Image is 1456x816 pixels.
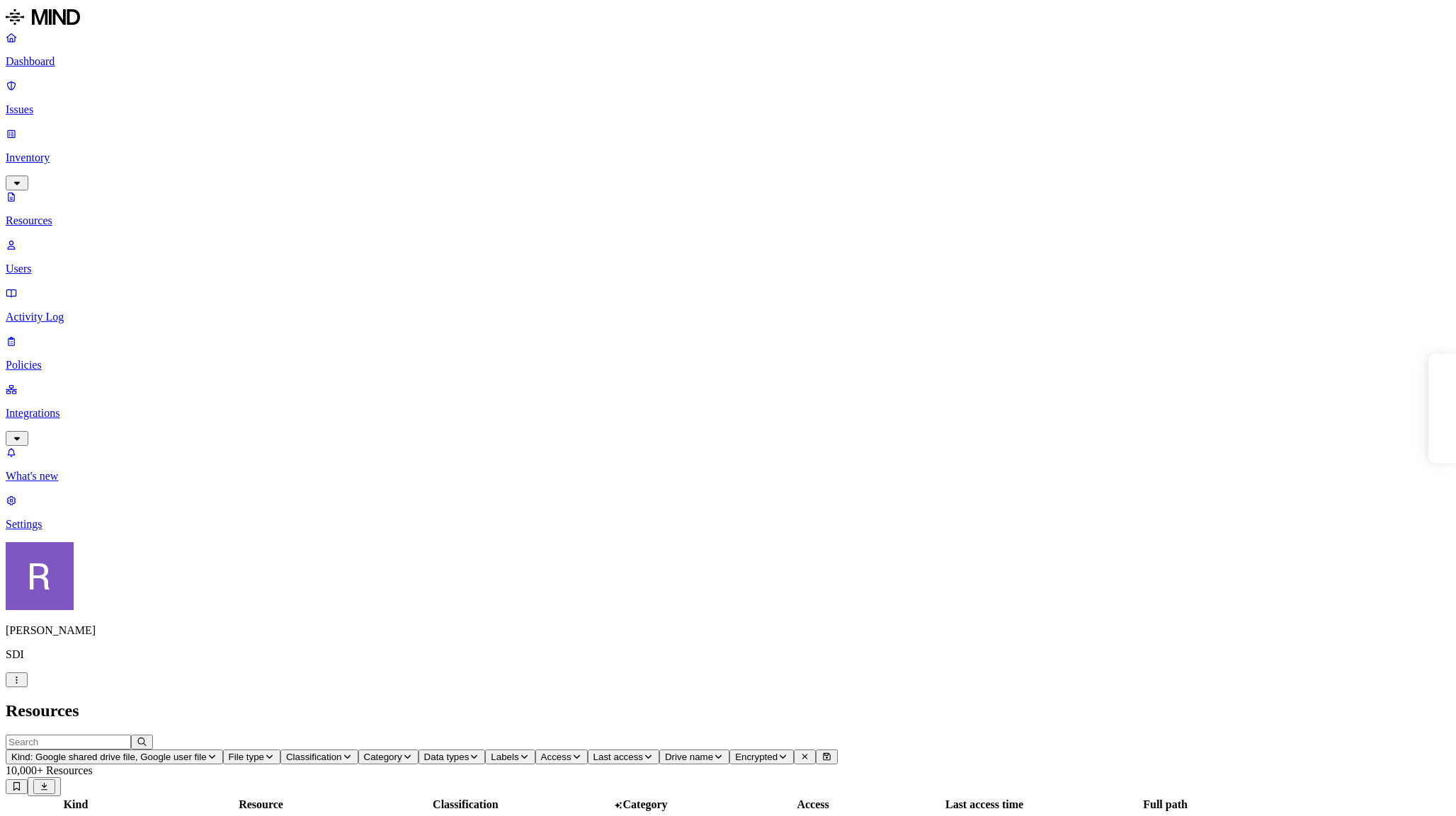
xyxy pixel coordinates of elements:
[6,239,1450,275] a: Users
[6,764,93,776] span: 10,000+ Resources
[6,542,74,610] img: Rich Thompson
[729,798,897,811] div: Access
[286,752,342,762] span: Classification
[6,6,80,28] img: MIND
[6,263,1450,275] p: Users
[6,151,1450,164] p: Inventory
[541,752,571,762] span: Access
[665,752,713,762] span: Drive name
[6,214,1450,227] p: Resources
[6,494,1450,531] a: Settings
[11,752,207,762] span: Kind: Google shared drive file, Google user file
[378,798,552,811] div: Classification
[6,55,1450,68] p: Dashboard
[491,752,518,762] span: Labels
[6,287,1450,323] a: Activity Log
[6,31,1450,68] a: Dashboard
[6,518,1450,531] p: Settings
[6,470,1450,483] p: What's new
[6,648,1450,661] p: SDI
[6,701,1450,720] h2: Resources
[364,752,402,762] span: Category
[6,446,1450,483] a: What's new
[6,407,1450,420] p: Integrations
[1071,798,1259,811] div: Full path
[900,798,1069,811] div: Last access time
[735,752,778,762] span: Encrypted
[6,383,1450,444] a: Integrations
[6,190,1450,227] a: Resources
[229,752,264,762] span: File type
[424,752,470,762] span: Data types
[623,798,668,810] span: Category
[6,6,1450,31] a: MIND
[6,127,1450,188] a: Inventory
[6,335,1450,372] a: Policies
[8,798,144,811] div: Kind
[593,752,643,762] span: Last access
[6,103,1450,116] p: Issues
[147,798,375,811] div: Resource
[6,735,131,749] input: Search
[6,79,1450,116] a: Issues
[6,311,1450,323] p: Activity Log
[6,359,1450,372] p: Policies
